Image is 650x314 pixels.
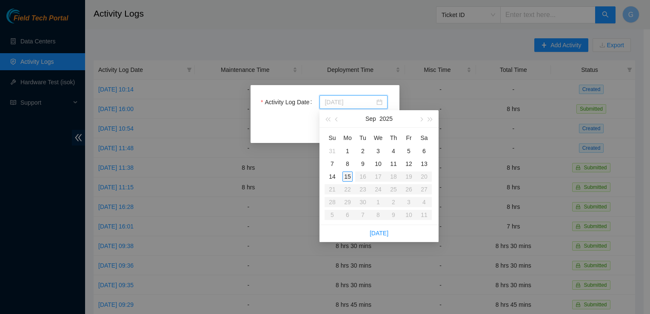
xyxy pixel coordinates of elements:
div: 8 [342,159,353,169]
td: 2025-09-10 [371,157,386,170]
div: 11 [388,159,399,169]
button: 2025 [379,110,393,127]
button: Sep [365,110,376,127]
div: 13 [419,159,429,169]
td: 2025-09-04 [386,145,401,157]
td: 2025-09-09 [355,157,371,170]
div: 7 [327,159,337,169]
div: 5 [404,146,414,156]
th: Su [325,131,340,145]
th: Fr [401,131,416,145]
td: 2025-09-11 [386,157,401,170]
div: 15 [342,171,353,182]
label: Activity Log Date [261,95,315,109]
th: Th [386,131,401,145]
td: 2025-09-06 [416,145,432,157]
th: We [371,131,386,145]
div: 1 [342,146,353,156]
td: 2025-09-03 [371,145,386,157]
div: 9 [358,159,368,169]
a: [DATE] [370,230,388,237]
div: 14 [327,171,337,182]
th: Tu [355,131,371,145]
th: Sa [416,131,432,145]
div: 6 [419,146,429,156]
input: Activity Log Date [325,97,375,107]
td: 2025-09-08 [340,157,355,170]
div: 2 [358,146,368,156]
div: 10 [373,159,383,169]
div: 31 [327,146,337,156]
td: 2025-08-31 [325,145,340,157]
td: 2025-09-14 [325,170,340,183]
td: 2025-09-15 [340,170,355,183]
div: 12 [404,159,414,169]
div: 3 [373,146,383,156]
td: 2025-09-01 [340,145,355,157]
div: 4 [388,146,399,156]
td: 2025-09-13 [416,157,432,170]
td: 2025-09-07 [325,157,340,170]
td: 2025-09-02 [355,145,371,157]
td: 2025-09-05 [401,145,416,157]
td: 2025-09-12 [401,157,416,170]
th: Mo [340,131,355,145]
